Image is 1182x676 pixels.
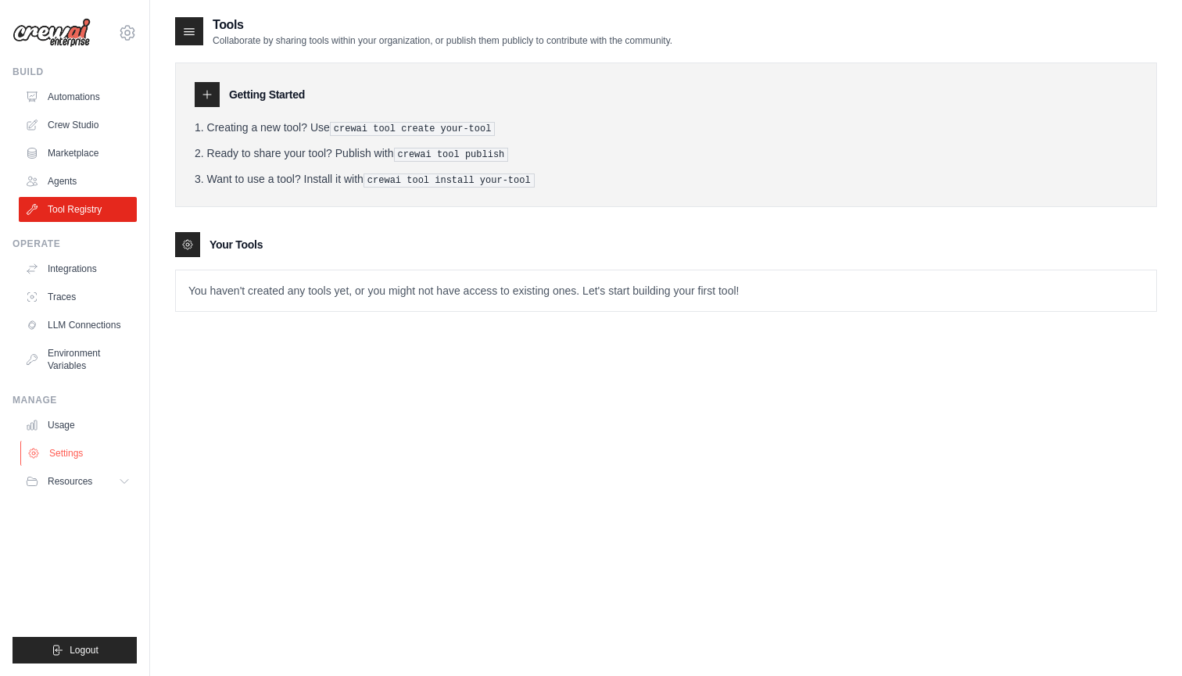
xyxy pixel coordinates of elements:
a: Crew Studio [19,113,137,138]
a: Agents [19,169,137,194]
a: Tool Registry [19,197,137,222]
button: Resources [19,469,137,494]
a: Automations [19,84,137,109]
a: Integrations [19,256,137,281]
h3: Your Tools [210,237,263,252]
a: Usage [19,413,137,438]
p: You haven't created any tools yet, or you might not have access to existing ones. Let's start bui... [176,270,1156,311]
button: Logout [13,637,137,663]
div: Build [13,66,137,78]
div: Operate [13,238,137,250]
li: Ready to share your tool? Publish with [195,145,1137,162]
span: Logout [70,644,98,656]
p: Collaborate by sharing tools within your organization, or publish them publicly to contribute wit... [213,34,672,47]
pre: crewai tool create your-tool [330,122,496,136]
pre: crewai tool publish [394,148,509,162]
li: Creating a new tool? Use [195,120,1137,136]
div: Manage [13,394,137,406]
span: Resources [48,475,92,488]
a: Marketplace [19,141,137,166]
a: Settings [20,441,138,466]
li: Want to use a tool? Install it with [195,171,1137,188]
a: Environment Variables [19,341,137,378]
h3: Getting Started [229,87,305,102]
img: Logo [13,18,91,48]
h2: Tools [213,16,672,34]
a: LLM Connections [19,313,137,338]
a: Traces [19,284,137,309]
pre: crewai tool install your-tool [364,173,535,188]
